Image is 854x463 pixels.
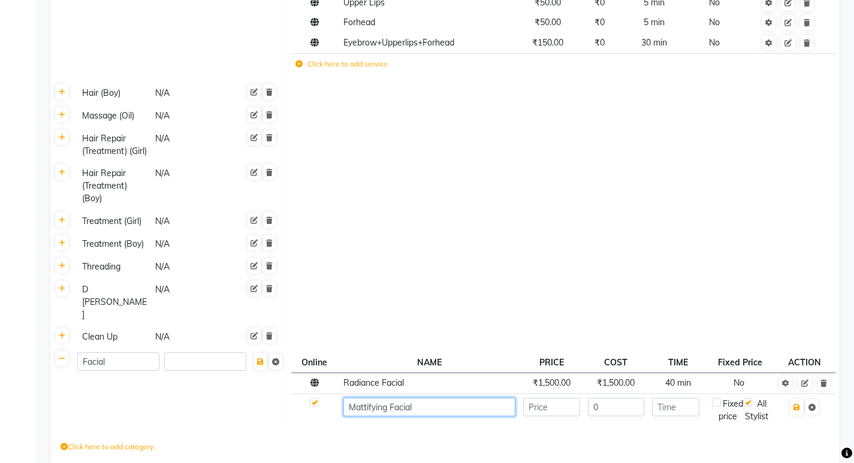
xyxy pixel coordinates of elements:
th: COST [584,352,648,373]
div: Hair (Boy) [77,86,149,101]
span: No [709,17,720,28]
span: 5 min [644,17,665,28]
input: Time [652,398,699,416]
div: Massage (Oil) [77,108,149,123]
div: N/A [154,259,226,274]
label: Click here to add service [295,59,388,69]
div: N/A [154,131,226,159]
span: 30 min [641,37,667,48]
div: Threading [77,259,149,274]
th: Online [291,352,339,373]
div: Treatment (Boy) [77,237,149,252]
span: No [734,377,744,388]
span: 40 min [665,377,691,388]
span: ₹0 [595,17,605,28]
span: ₹50.00 [535,17,561,28]
th: Fixed Price [708,352,774,373]
div: Clean Up [77,329,149,344]
div: N/A [154,237,226,252]
div: N/A [154,329,226,344]
div: N/A [154,282,226,322]
input: Service [343,398,515,416]
th: ACTION [774,352,835,373]
div: All Stylist [743,398,771,423]
div: N/A [154,166,226,206]
span: ₹1,500.00 [597,377,635,388]
div: N/A [154,86,226,101]
div: D [PERSON_NAME] [77,282,149,322]
th: NAME [339,352,519,373]
span: Forhead [343,17,375,28]
div: Treatment (Girl) [77,214,149,229]
span: ₹150.00 [532,37,563,48]
span: ₹1,500.00 [533,377,571,388]
div: Fixed price [712,398,743,423]
th: PRICE [519,352,584,373]
span: Eyebrow+Upperlips+Forhead [343,37,454,48]
span: No [709,37,720,48]
div: Hair Repair (Treatment) (Girl) [77,131,149,159]
span: Radiance Facial [343,377,404,388]
div: Hair Repair (Treatment) (Boy) [77,166,149,206]
input: Price [523,398,580,416]
div: N/A [154,108,226,123]
label: Click here to add category. [61,441,155,452]
th: TIME [648,352,708,373]
input: Cost [588,398,645,416]
span: ₹0 [595,37,605,48]
div: N/A [154,214,226,229]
